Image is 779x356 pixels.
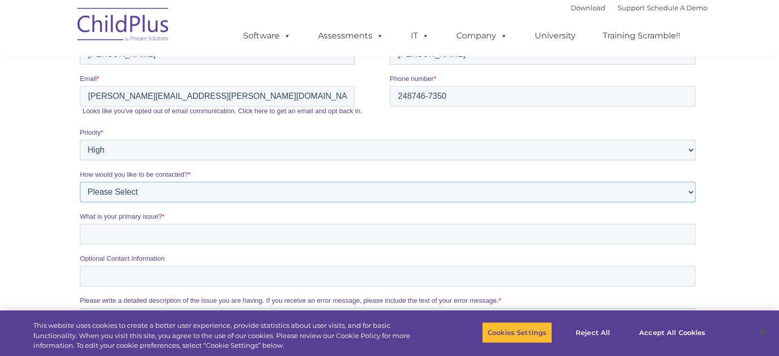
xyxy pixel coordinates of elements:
[401,26,439,46] a: IT
[561,322,625,343] button: Reject All
[618,4,645,12] a: Support
[482,322,552,343] button: Cookies Settings
[310,101,353,109] span: Phone number
[3,134,282,141] a: Looks like you've opted out of email communication. Click here to get an email and opt back in.
[72,1,175,52] img: ChildPlus by Procare Solutions
[33,321,429,351] div: This website uses cookies to create a better user experience, provide statistics about user visit...
[571,4,605,12] a: Download
[751,321,774,344] button: Close
[647,4,707,12] a: Schedule A Demo
[233,26,301,46] a: Software
[593,26,690,46] a: Training Scramble!!
[308,26,394,46] a: Assessments
[634,322,711,343] button: Accept All Cookies
[571,4,707,12] font: |
[446,26,518,46] a: Company
[524,26,586,46] a: University
[310,59,341,67] span: Last name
